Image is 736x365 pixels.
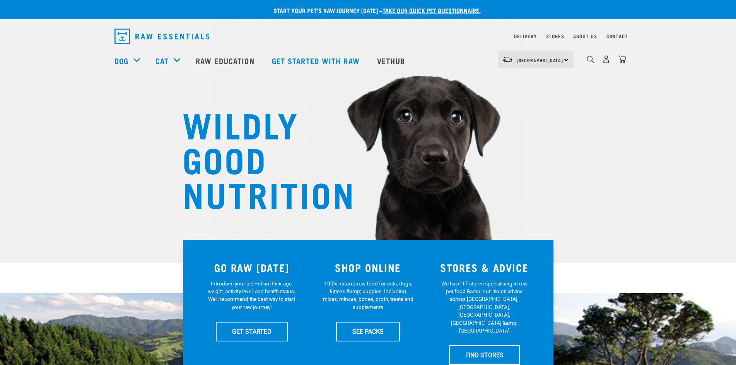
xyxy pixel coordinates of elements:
[514,35,536,37] a: Delivery
[114,29,209,44] img: Raw Essentials Logo
[517,59,564,61] span: [GEOGRAPHIC_DATA]
[573,35,597,37] a: About Us
[439,280,530,335] p: We have 17 stores specialising in raw pet food &amp; nutritional advice across [GEOGRAPHIC_DATA],...
[323,280,413,311] p: 100% natural, raw food for cats, dogs, kittens &amp; puppies. Including mixes, minces, bones, bro...
[449,345,520,365] a: FIND STORES
[155,55,169,66] a: Cat
[602,55,610,63] img: user.png
[188,45,264,76] a: Raw Education
[502,56,513,63] img: van-moving.png
[108,25,628,47] nav: dropdown navigation
[198,261,306,273] h3: GO RAW [DATE]
[183,106,337,211] h1: WILDLY GOOD NUTRITION
[546,35,564,37] a: Stores
[114,55,128,66] a: Dog
[618,55,626,63] img: home-icon@2x.png
[314,261,422,273] h3: SHOP ONLINE
[369,45,415,76] a: Vethub
[587,56,594,63] img: home-icon-1@2x.png
[383,8,481,12] a: take our quick pet questionnaire.
[216,322,288,341] a: GET STARTED
[431,261,538,273] h3: STORES & ADVICE
[606,35,628,37] a: Contact
[336,322,400,341] a: SEE PACKS
[206,280,297,311] p: Introduce your pet—share their age, weight, activity level, and health status. We'll recommend th...
[264,45,369,76] a: Get started with Raw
